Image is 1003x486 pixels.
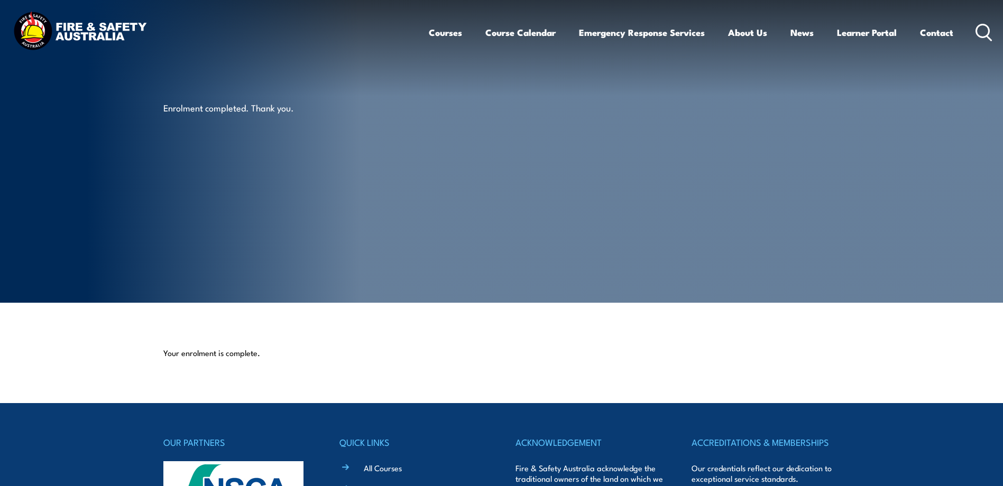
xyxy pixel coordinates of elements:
[790,18,814,46] a: News
[837,18,897,46] a: Learner Portal
[364,462,402,473] a: All Courses
[429,18,462,46] a: Courses
[485,18,556,46] a: Course Calendar
[339,435,487,450] h4: QUICK LINKS
[728,18,767,46] a: About Us
[692,435,840,450] h4: ACCREDITATIONS & MEMBERSHIPS
[163,101,356,114] p: Enrolment completed. Thank you.
[163,435,311,450] h4: OUR PARTNERS
[920,18,953,46] a: Contact
[692,463,840,484] p: Our credentials reflect our dedication to exceptional service standards.
[579,18,705,46] a: Emergency Response Services
[163,348,840,358] p: Your enrolment is complete.
[516,435,664,450] h4: ACKNOWLEDGEMENT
